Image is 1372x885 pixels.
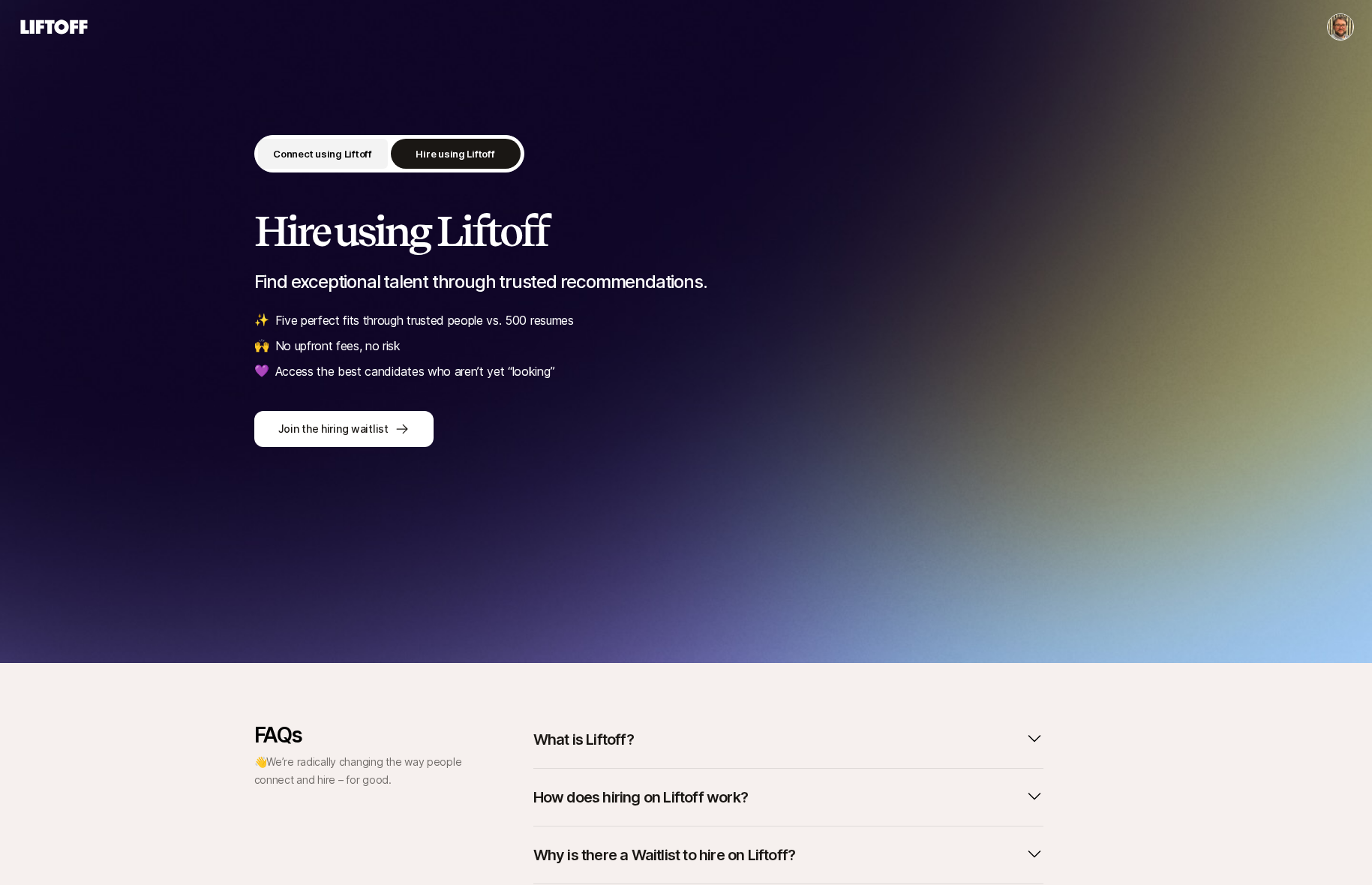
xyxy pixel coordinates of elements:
[254,411,1118,447] a: Join the hiring waitlist
[254,310,269,330] span: ✨
[254,271,1118,292] p: Find exceptional talent through trusted recommendations.
[254,753,464,789] p: 👋
[254,336,269,355] span: 🙌
[1327,13,1354,40] button: Alex Manthei
[533,838,1043,871] button: Why is there a Waitlist to hire on Liftoff?
[533,781,1043,814] button: How does hiring on Liftoff work?
[533,729,634,750] p: What is Liftoff?
[1328,14,1353,40] img: Alex Manthei
[533,787,748,808] p: How does hiring on Liftoff work?
[275,361,555,381] p: Access the best candidates who aren’t yet “looking”
[275,310,574,330] p: Five perfect fits through trusted people vs. 500 resumes
[533,844,796,865] p: Why is there a Waitlist to hire on Liftoff?
[254,411,434,447] button: Join the hiring waitlist
[254,208,1118,253] h2: Hire using Liftoff
[254,723,464,747] p: FAQs
[275,336,401,355] p: No upfront fees, no risk
[416,146,494,161] p: Hire using Liftoff
[533,723,1043,756] button: What is Liftoff?
[254,361,269,381] span: 💜️
[273,146,372,161] p: Connect using Liftoff
[254,755,462,786] span: We’re radically changing the way people connect and hire – for good.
